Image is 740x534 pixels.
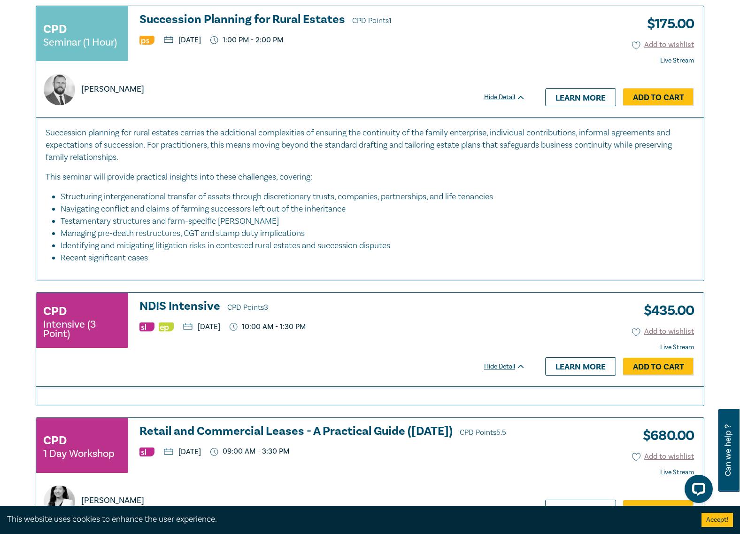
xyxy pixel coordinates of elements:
h3: CPD [43,303,67,320]
p: 09:00 AM - 3:30 PM [210,447,289,456]
img: Substantive Law [139,322,154,331]
li: Testamentary structures and farm-specific [PERSON_NAME] [61,215,685,228]
span: CPD Points 3 [227,303,268,312]
h3: $ 435.00 [637,300,694,322]
button: Add to wishlist [632,451,694,462]
p: [PERSON_NAME] [81,83,144,95]
small: Seminar (1 Hour) [43,38,117,47]
iframe: LiveChat chat widget [677,471,717,510]
strong: Live Stream [660,56,694,65]
small: 1 Day Workshop [43,449,115,458]
button: Add to wishlist [632,326,694,337]
p: 10:00 AM - 1:30 PM [230,322,306,331]
p: This seminar will provide practical insights into these challenges, covering: [46,171,694,183]
li: Managing pre-death restructures, CGT and stamp duty implications [61,228,685,240]
img: https://s3.ap-southeast-2.amazonaws.com/lc-presenter-images/Jack%20Conway.jpg [44,74,75,105]
h3: Succession Planning for Rural Estates [139,13,525,27]
a: Add to Cart [623,88,694,106]
h3: Retail and Commercial Leases - A Practical Guide ([DATE]) [139,425,525,439]
strong: Live Stream [660,468,694,477]
img: Ethics & Professional Responsibility [159,322,174,331]
div: Hide Detail [484,93,536,102]
a: Learn more [545,88,616,106]
p: [DATE] [183,323,220,330]
h3: $ 680.00 [636,425,694,447]
div: Hide Detail [484,504,536,514]
li: Identifying and mitigating litigation risks in contested rural estates and succession disputes [61,240,685,252]
p: [PERSON_NAME] [81,495,144,507]
a: Add to Cart [623,500,694,518]
a: Retail and Commercial Leases - A Practical Guide ([DATE]) CPD Points5.5 [139,425,525,439]
a: Add to Cart [623,358,694,376]
button: Add to wishlist [632,39,694,50]
li: Structuring intergenerational transfer of assets through discretionary trusts, companies, partner... [61,191,685,203]
img: Substantive Law [139,448,154,456]
a: Learn more [545,500,616,518]
li: Recent significant cases [61,252,694,264]
a: Succession Planning for Rural Estates CPD Points1 [139,13,525,27]
p: Succession planning for rural estates carries the additional complexities of ensuring the continu... [46,127,694,164]
button: Accept cookies [701,513,733,527]
p: [DATE] [164,36,201,44]
h3: CPD [43,432,67,449]
a: Learn more [545,357,616,375]
span: Can we help ? [724,415,732,486]
small: Intensive (3 Point) [43,320,121,338]
img: Professional Skills [139,36,154,45]
div: Hide Detail [484,362,536,371]
img: https://s3.ap-southeast-2.amazonaws.com/leo-cussen-store-production-content/Contacts/Grace%20Xiao... [44,486,75,517]
p: 1:00 PM - 2:00 PM [210,36,283,45]
span: CPD Points 5.5 [460,428,506,437]
a: NDIS Intensive CPD Points3 [139,300,525,314]
div: This website uses cookies to enhance the user experience. [7,513,687,526]
strong: Live Stream [660,343,694,352]
h3: NDIS Intensive [139,300,525,314]
span: CPD Points 1 [352,16,392,25]
h3: CPD [43,21,67,38]
h3: $ 175.00 [640,13,694,35]
li: Navigating conflict and claims of farming successors left out of the inheritance [61,203,685,215]
p: [DATE] [164,448,201,455]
